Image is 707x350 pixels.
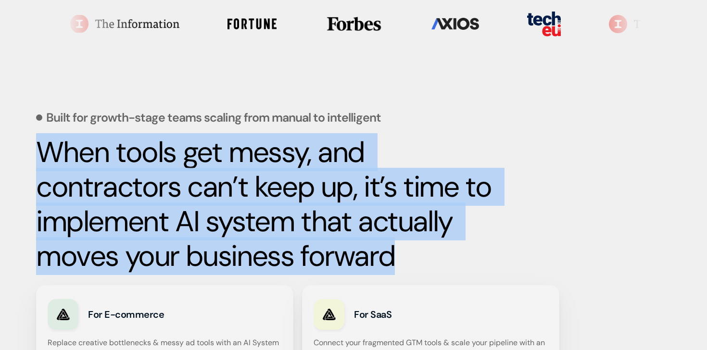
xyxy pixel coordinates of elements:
h3: For SaaS [354,308,485,321]
h3: For E-commerce [88,308,219,321]
strong: When tools get messy, and contractors can’t keep up, it’s time to implement AI system that actual... [36,133,498,275]
p: Built for growth-stage teams scaling from manual to intelligent [46,112,381,124]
